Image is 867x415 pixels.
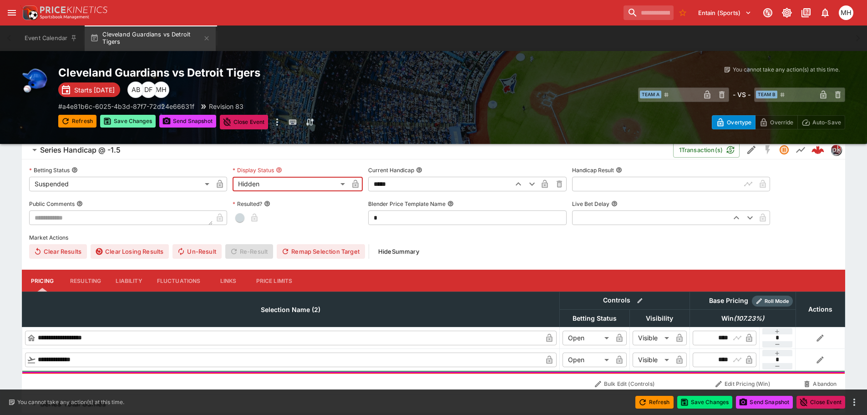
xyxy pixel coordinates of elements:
button: Bulk Edit (Controls) [562,377,687,391]
p: Override [770,118,793,127]
button: Send Snapshot [159,115,216,128]
button: Betting Status [71,167,78,173]
button: Un-Result [172,244,221,259]
button: Bulk edit [634,295,646,307]
div: Suspended [29,177,213,191]
div: Michael Hutchinson [839,5,853,20]
div: Visible [633,353,672,367]
label: Market Actions [29,231,838,244]
span: Team A [640,91,661,98]
button: Refresh [635,396,674,409]
button: Close Event [796,396,845,409]
p: You cannot take any action(s) at this time. [733,66,840,74]
p: Overtype [727,118,751,127]
div: pricekinetics [831,144,842,155]
button: Resulted? [264,200,270,207]
button: Send Snapshot [736,396,793,409]
span: Roll Mode [761,297,793,305]
button: Liability [108,270,149,292]
div: Michael Hutchinson [153,82,169,98]
button: Connected to PK [760,5,776,21]
button: Display Status [276,167,282,173]
p: Display Status [233,166,274,174]
button: Clear Losing Results [91,244,169,259]
button: Remap Selection Target [277,244,365,259]
button: more [272,115,283,129]
p: Live Bet Delay [572,200,609,208]
span: Win(107.23%) [711,313,774,324]
p: Starts [DATE] [74,85,115,95]
img: Sportsbook Management [40,15,89,19]
div: Visible [633,331,672,345]
div: Show/hide Price Roll mode configuration. [752,296,793,307]
button: Michael Hutchinson [836,3,856,23]
button: 1Transaction(s) [673,142,740,158]
button: Series Handicap @ -1.5 [22,141,673,159]
button: Notifications [817,5,833,21]
button: Line [792,142,809,158]
img: logo-cerberus--red.svg [811,143,824,156]
button: Documentation [798,5,814,21]
span: Team B [756,91,777,98]
p: Betting Status [29,166,70,174]
button: Event Calendar [19,26,83,51]
button: HideSummary [373,244,425,259]
button: Resulting [63,270,108,292]
button: Refresh [58,115,96,128]
button: Toggle light/dark mode [779,5,795,21]
div: Hidden [233,177,348,191]
span: Re-Result [225,244,273,259]
button: more [849,397,860,408]
p: Public Comments [29,200,75,208]
svg: Suspended [779,144,790,155]
button: Current Handicap [416,167,422,173]
span: Betting Status [563,313,627,324]
button: Live Bet Delay [611,200,618,207]
div: Open [563,331,612,345]
p: You cannot take any action(s) at this time. [17,398,124,406]
button: Save Changes [100,115,156,128]
button: Save Changes [677,396,733,409]
img: PriceKinetics Logo [20,4,38,22]
input: search [624,5,674,20]
p: Current Handicap [368,166,414,174]
th: Controls [559,292,690,310]
button: Abandon [798,377,842,391]
h6: - VS - [733,90,750,99]
div: Base Pricing [705,295,752,307]
button: Blender Price Template Name [447,200,454,207]
span: Visibility [636,313,683,324]
p: Resulted? [233,200,262,208]
a: bd3fc847-8644-47ec-96b9-5c46430feb06 [809,141,827,159]
button: Public Comments [76,200,83,207]
button: Cleveland Guardians vs Detroit Tigers [85,26,216,51]
button: Handicap Result [616,167,622,173]
em: ( 107.23 %) [734,313,764,324]
h6: Series Handicap @ -1.5 [40,145,121,155]
span: Selection Name (2) [251,304,330,315]
button: Edit Detail [743,142,760,158]
button: Close Event [220,115,269,129]
img: pricekinetics [831,145,841,155]
button: Select Tenant [693,5,757,20]
div: David Foster [140,82,157,98]
img: PriceKinetics [40,6,107,13]
button: Clear Results [29,244,87,259]
p: Copy To Clipboard [58,102,194,111]
button: No Bookmarks [675,5,690,20]
p: Handicap Result [572,166,614,174]
button: Pricing [22,270,63,292]
th: Actions [796,292,845,327]
button: SGM Disabled [760,142,776,158]
button: Suspended [776,142,792,158]
button: Fluctuations [150,270,208,292]
img: baseball.png [22,66,51,95]
button: Auto-Save [797,115,845,129]
button: open drawer [4,5,20,21]
div: Open [563,353,612,367]
button: Edit Pricing (Win) [692,377,793,391]
h2: Copy To Clipboard [58,66,452,80]
button: Price Limits [249,270,300,292]
p: Auto-Save [812,118,841,127]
